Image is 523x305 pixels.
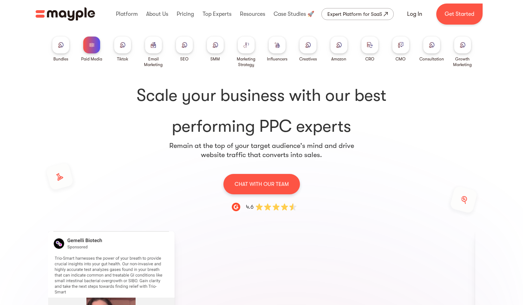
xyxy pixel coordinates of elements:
a: Influencers [267,37,287,62]
div: Paid Media [81,56,102,62]
a: Paid Media [81,37,102,62]
a: Consultation [419,37,444,62]
a: Marketing Strategy [234,37,259,67]
a: Growth Marketing [450,37,475,67]
a: Log In [399,6,431,22]
span: Scale your business with our best [48,84,475,107]
div: Tiktok [117,56,128,62]
div: CRO [365,56,374,62]
a: CMO [392,37,409,62]
p: CHAT WITH OUR TEAM [235,180,289,189]
p: Remain at the top of your target audience's mind and drive website traffic that converts into sales. [169,141,354,160]
a: Tiktok [114,37,131,62]
div: Expert Platform for SaaS [327,10,382,18]
div: Influencers [267,56,287,62]
a: Bundles [52,37,69,62]
div: Email Marketing [141,56,166,67]
a: CHAT WITH OUR TEAM [223,174,300,194]
div: Consultation [419,56,444,62]
div: Marketing Strategy [234,56,259,67]
a: SEO [176,37,193,62]
a: CRO [361,37,378,62]
div: Amazon [331,56,346,62]
div: SEO [180,56,189,62]
div: CMO [395,56,406,62]
div: Bundles [53,56,68,62]
a: Email Marketing [141,37,166,67]
div: 4.6 [246,203,254,211]
a: Expert Platform for SaaS [321,8,394,20]
img: Mayple logo [35,7,95,21]
a: SMM [207,37,224,62]
a: Get Started [436,4,483,25]
a: Amazon [331,37,347,62]
div: SMM [210,56,220,62]
div: Growth Marketing [450,56,475,67]
h1: performing PPC experts [48,84,475,138]
div: Creatives [299,56,317,62]
a: Creatives [299,37,317,62]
